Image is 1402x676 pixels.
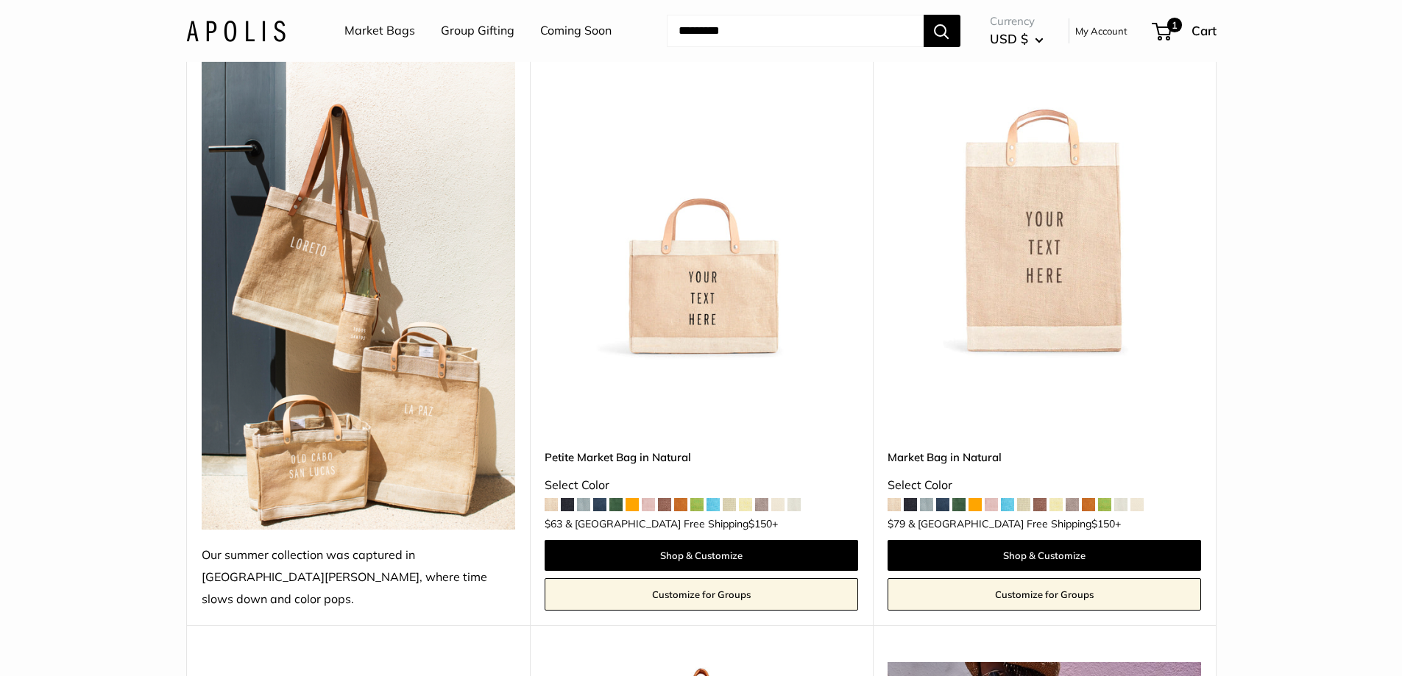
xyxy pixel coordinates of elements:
span: 1 [1166,18,1181,32]
a: Market Bag in NaturalMarket Bag in Natural [888,47,1201,360]
a: Coming Soon [540,20,612,42]
a: Group Gifting [441,20,514,42]
span: Cart [1192,23,1217,38]
div: Select Color [888,474,1201,497]
a: Customize for Groups [545,578,858,611]
span: $150 [748,517,772,530]
span: & [GEOGRAPHIC_DATA] Free Shipping + [565,519,778,529]
div: Select Color [545,474,858,497]
a: My Account [1075,22,1127,40]
a: Petite Market Bag in Naturaldescription_Effortless style that elevates every moment [545,47,858,360]
span: USD $ [990,31,1028,46]
input: Search... [667,15,924,47]
a: Shop & Customize [888,540,1201,571]
span: Currency [990,11,1044,32]
img: Market Bag in Natural [888,47,1201,360]
img: Apolis [186,20,286,41]
a: Shop & Customize [545,540,858,571]
a: 1 Cart [1153,19,1217,43]
a: Market Bag in Natural [888,449,1201,466]
div: Our summer collection was captured in [GEOGRAPHIC_DATA][PERSON_NAME], where time slows down and c... [202,544,515,611]
img: Our summer collection was captured in Todos Santos, where time slows down and color pops. [202,47,515,530]
button: Search [924,15,960,47]
span: $150 [1091,517,1115,530]
a: Petite Market Bag in Natural [545,449,858,466]
span: $63 [545,517,562,530]
a: Customize for Groups [888,578,1201,611]
button: USD $ [990,27,1044,51]
span: & [GEOGRAPHIC_DATA] Free Shipping + [908,519,1121,529]
span: $79 [888,517,905,530]
img: Petite Market Bag in Natural [545,47,858,360]
a: Market Bags [344,20,415,42]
